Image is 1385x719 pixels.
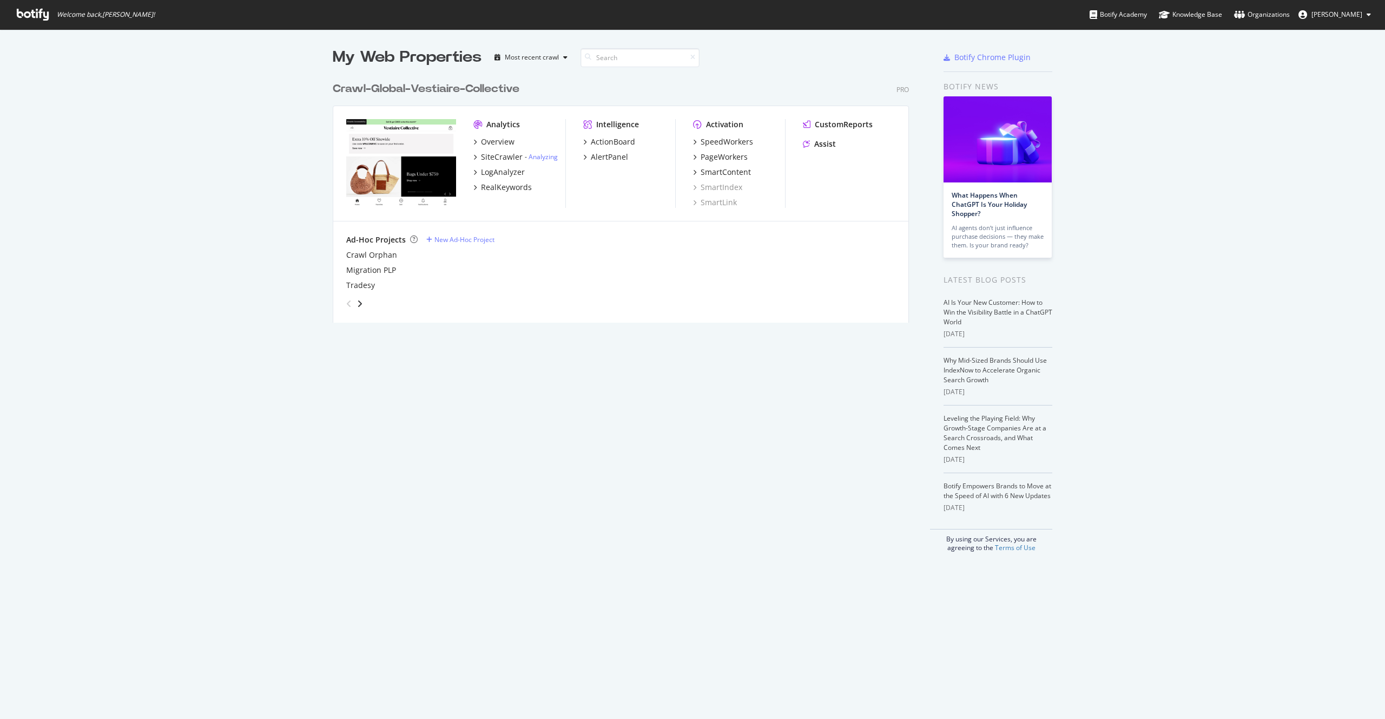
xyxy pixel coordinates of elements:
[1090,9,1147,20] div: Botify Academy
[473,182,532,193] a: RealKeywords
[803,139,836,149] a: Assist
[473,167,525,178] a: LogAnalyzer
[944,52,1031,63] a: Botify Chrome Plugin
[346,265,396,276] a: Migration PLP
[952,191,1027,218] a: What Happens When ChatGPT Is Your Holiday Shopper?
[944,503,1052,513] div: [DATE]
[581,48,700,67] input: Search
[473,152,558,162] a: SiteCrawler- Analyzing
[333,81,524,97] a: Crawl-Global-Vestiaire-Collective
[505,54,559,61] div: Most recent crawl
[583,152,628,162] a: AlertPanel
[701,167,751,178] div: SmartContent
[333,68,918,323] div: grid
[896,85,909,94] div: Pro
[944,455,1052,465] div: [DATE]
[342,295,356,312] div: angle-left
[434,235,494,244] div: New Ad-Hoc Project
[333,81,519,97] div: Crawl-Global-Vestiaire-Collective
[583,136,635,147] a: ActionBoard
[346,250,397,260] a: Crawl Orphan
[944,481,1051,500] a: Botify Empowers Brands to Move at the Speed of AI with 6 New Updates
[596,119,639,130] div: Intelligence
[944,298,1052,326] a: AI Is Your New Customer: How to Win the Visibility Battle in a ChatGPT World
[1290,6,1380,23] button: [PERSON_NAME]
[693,167,751,178] a: SmartContent
[481,152,523,162] div: SiteCrawler
[814,139,836,149] div: Assist
[486,119,520,130] div: Analytics
[346,119,456,207] img: vestiairecollective.com
[1159,9,1222,20] div: Knowledge Base
[346,280,375,291] a: Tradesy
[944,329,1052,339] div: [DATE]
[952,224,1044,250] div: AI agents don’t just influence purchase decisions — they make them. Is your brand ready?
[693,197,737,208] a: SmartLink
[803,119,873,130] a: CustomReports
[1234,9,1290,20] div: Organizations
[481,136,515,147] div: Overview
[944,81,1052,93] div: Botify news
[706,119,743,130] div: Activation
[591,136,635,147] div: ActionBoard
[473,136,515,147] a: Overview
[815,119,873,130] div: CustomReports
[426,235,494,244] a: New Ad-Hoc Project
[346,234,406,245] div: Ad-Hoc Projects
[944,274,1052,286] div: Latest Blog Posts
[333,47,482,68] div: My Web Properties
[529,152,558,161] a: Analyzing
[701,152,748,162] div: PageWorkers
[701,136,753,147] div: SpeedWorkers
[693,182,742,193] a: SmartIndex
[591,152,628,162] div: AlertPanel
[954,52,1031,63] div: Botify Chrome Plugin
[944,414,1046,452] a: Leveling the Playing Field: Why Growth-Stage Companies Are at a Search Crossroads, and What Comes...
[481,167,525,178] div: LogAnalyzer
[944,387,1052,397] div: [DATE]
[490,49,572,66] button: Most recent crawl
[930,529,1052,552] div: By using our Services, you are agreeing to the
[57,10,155,19] span: Welcome back, [PERSON_NAME] !
[481,182,532,193] div: RealKeywords
[525,152,558,161] div: -
[693,152,748,162] a: PageWorkers
[1311,10,1362,19] span: Volkan ALTAN
[944,356,1047,384] a: Why Mid-Sized Brands Should Use IndexNow to Accelerate Organic Search Growth
[995,543,1036,552] a: Terms of Use
[693,136,753,147] a: SpeedWorkers
[356,298,364,309] div: angle-right
[944,96,1052,182] img: What Happens When ChatGPT Is Your Holiday Shopper?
